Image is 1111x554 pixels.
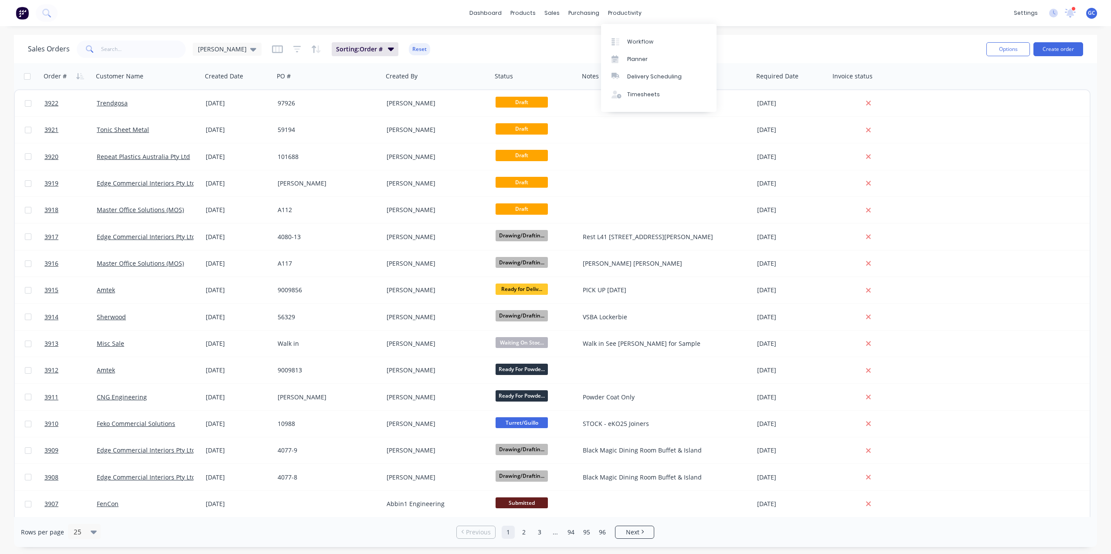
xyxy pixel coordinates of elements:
div: [PERSON_NAME] [387,393,483,402]
span: Ready for Deliv... [496,284,548,294]
div: [PERSON_NAME] [387,313,483,321]
div: [PERSON_NAME] [387,286,483,294]
span: 3909 [44,446,58,455]
div: Walk in See [PERSON_NAME] for Sample [583,339,742,348]
a: Tonic Sheet Metal [97,125,149,134]
ul: Pagination [453,526,658,539]
div: [DATE] [757,366,826,375]
div: [PERSON_NAME] [387,206,483,214]
a: 3920 [44,144,97,170]
div: [DATE] [206,233,271,241]
div: Customer Name [96,72,143,81]
a: Page 3 [533,526,546,539]
span: Draft [496,150,548,161]
div: [DATE] [206,152,271,161]
div: [DATE] [757,393,826,402]
span: 3910 [44,419,58,428]
span: 3914 [44,313,58,321]
a: 3909 [44,437,97,463]
a: Page 96 [596,526,609,539]
div: Created By [386,72,418,81]
div: STOCK - eKO25 Joiners [583,419,742,428]
div: [DATE] [757,99,826,108]
span: 3908 [44,473,58,482]
span: 3911 [44,393,58,402]
span: Draft [496,177,548,188]
div: A117 [278,259,374,268]
div: [DATE] [757,125,826,134]
div: [DATE] [206,99,271,108]
a: Page 95 [580,526,593,539]
div: [DATE] [206,339,271,348]
a: 3913 [44,331,97,357]
a: Next page [615,528,654,537]
a: Page 1 is your current page [502,526,515,539]
div: [PERSON_NAME] [PERSON_NAME] [583,259,742,268]
a: Trendgosa [97,99,128,107]
span: Drawing/Draftin... [496,444,548,455]
div: [DATE] [206,473,271,482]
span: Draft [496,203,548,214]
div: Planner [627,55,648,63]
span: Waiting On Stoc... [496,337,548,348]
div: Black Magic Dining Room Buffet & Island [583,473,742,482]
span: Sorting: Order # [336,45,383,54]
span: Drawing/Draftin... [496,310,548,321]
div: products [506,7,540,20]
a: 3911 [44,384,97,410]
div: [DATE] [757,339,826,348]
span: 3919 [44,179,58,188]
a: Edge Commercial Interiors Pty Ltd [97,446,196,454]
span: Next [626,528,639,537]
div: purchasing [564,7,604,20]
div: [DATE] [206,500,271,508]
a: 3921 [44,117,97,143]
a: Edge Commercial Interiors Pty Ltd [97,179,196,187]
a: Page 94 [564,526,578,539]
div: 4077-9 [278,446,374,455]
div: 9009856 [278,286,374,294]
div: [DATE] [757,446,826,455]
span: [PERSON_NAME] [198,44,247,54]
span: Submitted [496,497,548,508]
div: [DATE] [757,152,826,161]
div: 56329 [278,313,374,321]
div: [DATE] [206,366,271,375]
div: [PERSON_NAME] [387,125,483,134]
div: [PERSON_NAME] [387,233,483,241]
span: Rows per page [21,528,64,537]
div: [DATE] [757,473,826,482]
span: 3915 [44,286,58,294]
button: Options [986,42,1030,56]
div: [PERSON_NAME] [387,179,483,188]
div: 4077-8 [278,473,374,482]
span: Draft [496,97,548,108]
div: [PERSON_NAME] [387,473,483,482]
span: Draft [496,123,548,134]
a: Edge Commercial Interiors Pty Ltd [97,473,196,481]
a: Timesheets [601,86,717,103]
div: Created Date [205,72,243,81]
button: Create order [1033,42,1083,56]
a: Feko Commercial Solutions [97,419,175,428]
a: Amtek [97,286,115,294]
a: Page 2 [517,526,530,539]
div: [DATE] [206,419,271,428]
input: Search... [101,41,186,58]
span: 3921 [44,125,58,134]
div: PO # [277,72,291,81]
div: Timesheets [627,91,660,98]
a: Previous page [457,528,495,537]
div: VSBA Lockerbie [583,313,742,321]
div: [PERSON_NAME] [387,339,483,348]
a: 3917 [44,224,97,250]
div: A112 [278,206,374,214]
span: 3922 [44,99,58,108]
div: Status [495,72,513,81]
span: Previous [466,528,491,537]
a: Amtek [97,366,115,374]
div: [DATE] [206,206,271,214]
a: 3922 [44,90,97,116]
a: 3910 [44,411,97,437]
div: Invoice status [832,72,873,81]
